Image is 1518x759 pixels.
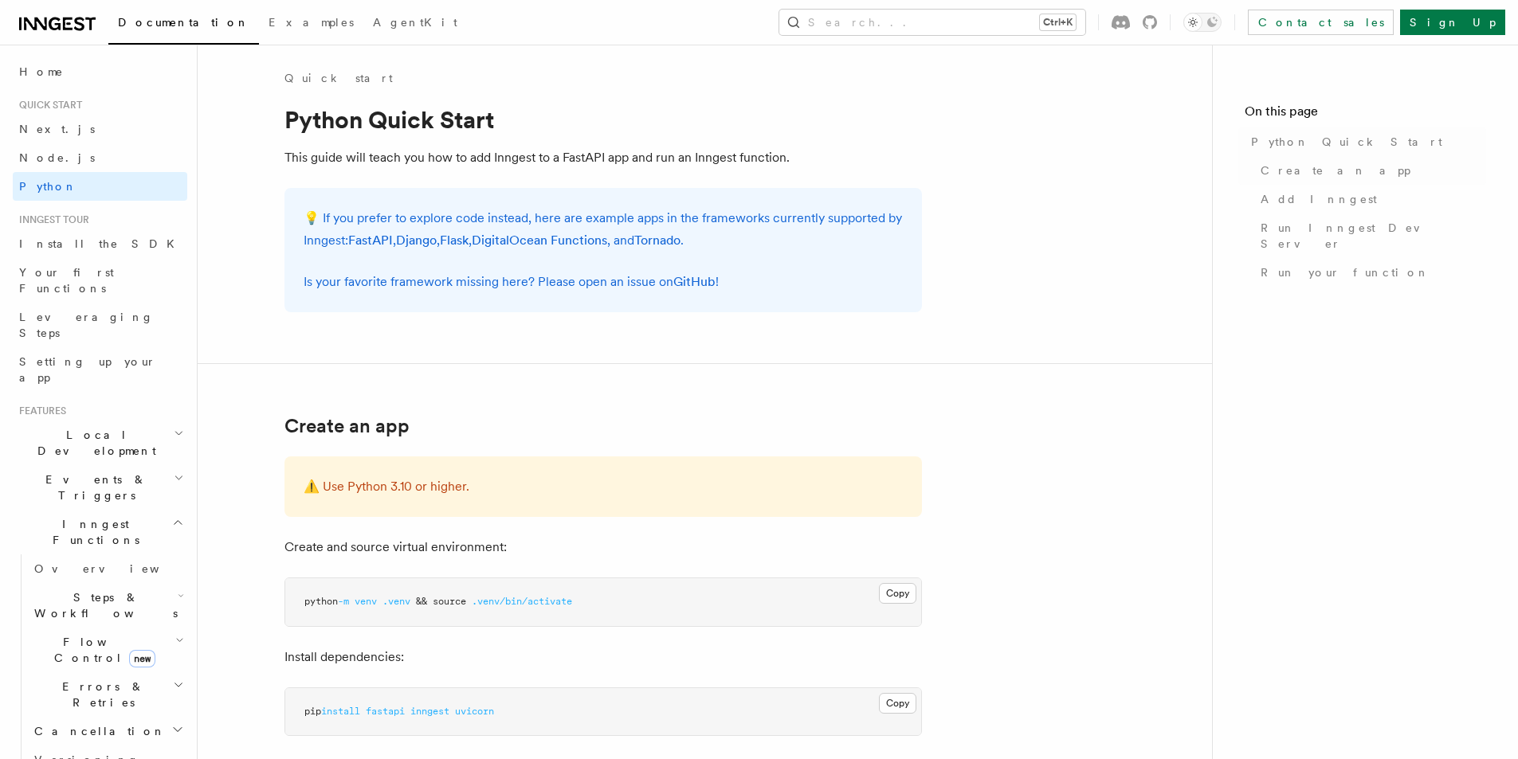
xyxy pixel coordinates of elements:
[1261,264,1430,280] span: Run your function
[19,151,95,164] span: Node.js
[284,105,922,134] h1: Python Quick Start
[304,475,903,498] p: ⚠️ Use Python 3.10 or higher.
[1183,13,1222,32] button: Toggle dark mode
[28,672,187,717] button: Errors & Retries
[472,596,572,607] span: .venv/bin/activate
[13,421,187,465] button: Local Development
[108,5,259,45] a: Documentation
[13,172,187,201] a: Python
[284,646,922,668] p: Install dependencies:
[304,271,903,293] p: Is your favorite framework missing here? Please open an issue on !
[13,516,172,548] span: Inngest Functions
[1261,220,1486,252] span: Run Inngest Dev Server
[1040,14,1076,30] kbd: Ctrl+K
[416,596,427,607] span: &&
[1261,162,1410,178] span: Create an app
[338,596,349,607] span: -m
[13,510,187,554] button: Inngest Functions
[13,229,187,258] a: Install the SDK
[1251,134,1442,150] span: Python Quick Start
[28,583,187,628] button: Steps & Workflows
[1254,156,1486,185] a: Create an app
[34,562,198,575] span: Overview
[13,115,187,143] a: Next.js
[1400,10,1505,35] a: Sign Up
[13,99,82,112] span: Quick start
[348,233,393,248] a: FastAPI
[28,634,175,666] span: Flow Control
[13,143,187,172] a: Node.js
[440,233,469,248] a: Flask
[1261,191,1377,207] span: Add Inngest
[284,147,922,169] p: This guide will teach you how to add Inngest to a FastAPI app and run an Inngest function.
[13,57,187,86] a: Home
[13,465,187,510] button: Events & Triggers
[1245,127,1486,156] a: Python Quick Start
[19,64,64,80] span: Home
[455,706,494,717] span: uvicorn
[779,10,1085,35] button: Search...Ctrl+K
[382,596,410,607] span: .venv
[373,16,457,29] span: AgentKit
[19,237,184,250] span: Install the SDK
[19,180,77,193] span: Python
[1248,10,1394,35] a: Contact sales
[28,554,187,583] a: Overview
[28,589,178,621] span: Steps & Workflows
[28,628,187,672] button: Flow Controlnew
[433,596,466,607] span: source
[13,405,66,417] span: Features
[129,650,155,667] span: new
[321,706,360,717] span: install
[13,258,187,303] a: Your first Functions
[28,679,173,710] span: Errors & Retries
[19,311,154,339] span: Leveraging Steps
[19,266,114,295] span: Your first Functions
[259,5,363,43] a: Examples
[284,415,410,437] a: Create an app
[269,16,354,29] span: Examples
[13,213,89,226] span: Inngest tour
[19,123,95,135] span: Next.js
[13,303,187,347] a: Leveraging Steps
[304,596,338,607] span: python
[13,427,174,459] span: Local Development
[673,274,716,289] a: GitHub
[634,233,681,248] a: Tornado
[366,706,405,717] span: fastapi
[19,355,156,384] span: Setting up your app
[13,471,174,503] span: Events & Triggers
[879,693,916,714] button: Copy
[355,596,377,607] span: venv
[410,706,449,717] span: inngest
[284,536,922,558] p: Create and source virtual environment:
[1254,213,1486,258] a: Run Inngest Dev Server
[304,706,321,717] span: pip
[13,347,187,392] a: Setting up your app
[472,233,607,248] a: DigitalOcean Functions
[396,233,437,248] a: Django
[284,70,393,86] a: Quick start
[363,5,467,43] a: AgentKit
[1254,185,1486,213] a: Add Inngest
[304,207,903,252] p: 💡 If you prefer to explore code instead, here are example apps in the frameworks currently suppor...
[1245,102,1486,127] h4: On this page
[118,16,249,29] span: Documentation
[879,583,916,604] button: Copy
[1254,258,1486,287] a: Run your function
[28,723,166,739] span: Cancellation
[28,717,187,745] button: Cancellation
